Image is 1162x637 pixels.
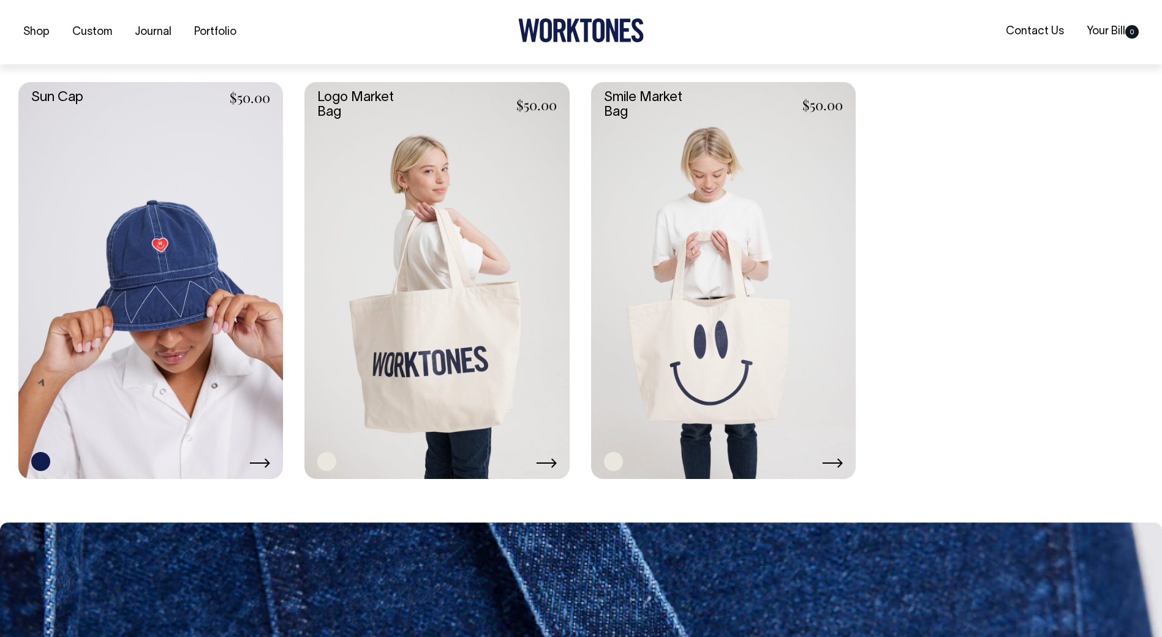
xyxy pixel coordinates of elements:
[1082,21,1144,42] a: Your Bill0
[189,22,241,42] a: Portfolio
[67,22,117,42] a: Custom
[1125,25,1139,39] span: 0
[18,22,55,42] a: Shop
[1001,21,1069,42] a: Contact Us
[130,22,176,42] a: Journal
